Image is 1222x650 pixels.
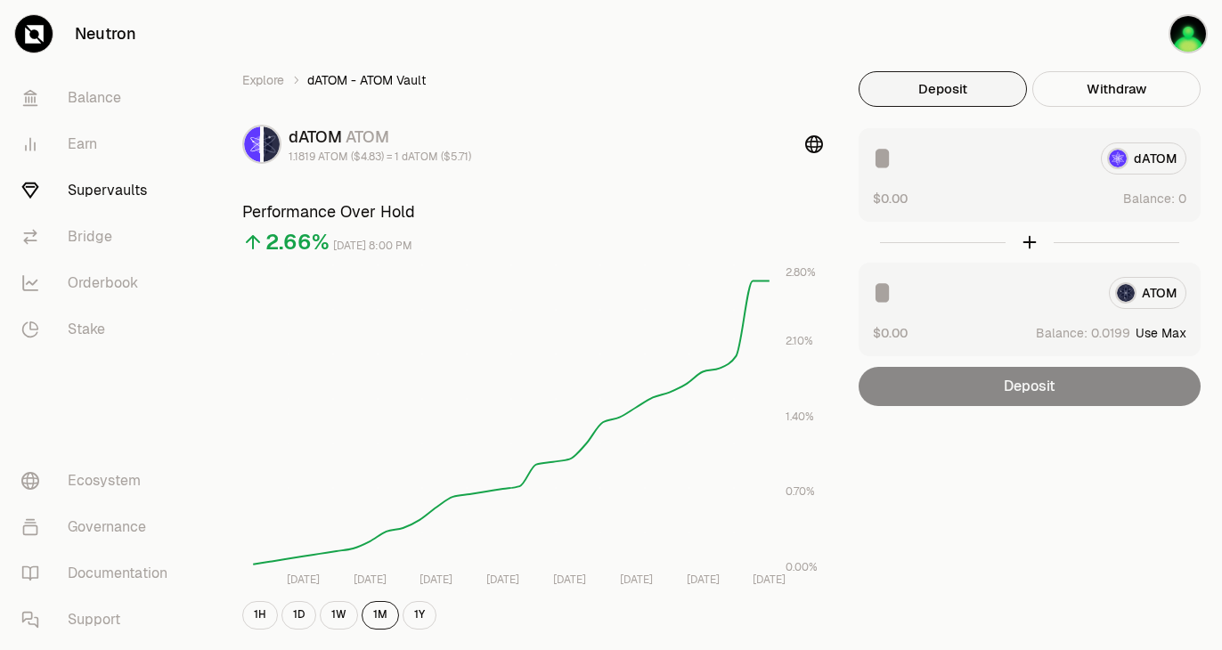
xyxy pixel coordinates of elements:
tspan: [DATE] [354,573,387,587]
a: Supervaults [7,167,192,214]
tspan: [DATE] [620,573,653,587]
img: ATOM Logo [264,126,280,162]
button: 1H [242,601,278,630]
tspan: [DATE] [420,573,452,587]
div: dATOM [289,125,471,150]
tspan: 0.70% [786,484,815,499]
div: 1.1819 ATOM ($4.83) = 1 dATOM ($5.71) [289,150,471,164]
a: Support [7,597,192,643]
button: Withdraw [1032,71,1201,107]
tspan: 2.80% [786,265,816,280]
button: 1M [362,601,399,630]
div: 2.66% [265,228,330,256]
tspan: 1.40% [786,410,814,424]
a: Orderbook [7,260,192,306]
button: $0.00 [873,189,908,207]
span: Balance: [1036,324,1088,342]
span: Balance: [1123,190,1175,207]
a: Documentation [7,550,192,597]
button: Deposit [859,71,1027,107]
tspan: 0.00% [786,560,818,574]
tspan: [DATE] [687,573,720,587]
tspan: 2.10% [786,334,813,348]
div: [DATE] 8:00 PM [333,236,412,256]
img: dATOM Logo [244,126,260,162]
tspan: [DATE] [486,573,519,587]
a: Earn [7,121,192,167]
button: $0.00 [873,323,908,342]
span: dATOM - ATOM Vault [307,71,426,89]
span: ATOM [346,126,389,147]
a: Explore [242,71,284,89]
a: Stake [7,306,192,353]
a: Balance [7,75,192,121]
nav: breadcrumb [242,71,823,89]
h3: Performance Over Hold [242,199,823,224]
button: 1W [320,601,358,630]
a: Governance [7,504,192,550]
img: a singda [1169,14,1208,53]
a: Bridge [7,214,192,260]
button: 1Y [403,601,436,630]
tspan: [DATE] [753,573,786,587]
tspan: [DATE] [553,573,586,587]
tspan: [DATE] [287,573,320,587]
button: 1D [281,601,316,630]
a: Ecosystem [7,458,192,504]
button: Use Max [1136,324,1186,342]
